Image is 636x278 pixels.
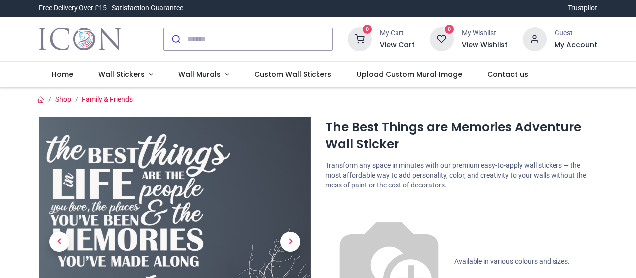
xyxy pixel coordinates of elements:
[325,119,597,153] h1: The Best Things are Memories Adventure Wall Sticker
[39,3,183,13] div: Free Delivery Over £15 - Satisfaction Guarantee
[39,25,121,53] a: Logo of Icon Wall Stickers
[462,28,508,38] div: My Wishlist
[98,69,145,79] span: Wall Stickers
[430,34,454,42] a: 0
[86,62,166,88] a: Wall Stickers
[280,232,300,252] span: Next
[348,34,372,42] a: 0
[165,62,241,88] a: Wall Murals
[487,69,528,79] span: Contact us
[178,69,221,79] span: Wall Murals
[380,40,415,50] a: View Cart
[555,40,597,50] a: My Account
[568,3,597,13] a: Trustpilot
[380,28,415,38] div: My Cart
[462,40,508,50] a: View Wishlist
[254,69,331,79] span: Custom Wall Stickers
[52,69,73,79] span: Home
[164,28,187,50] button: Submit
[445,25,454,34] sup: 0
[82,95,133,103] a: Family & Friends
[49,232,69,252] span: Previous
[454,257,570,265] span: Available in various colours and sizes.
[55,95,71,103] a: Shop
[325,161,597,190] p: Transform any space in minutes with our premium easy-to-apply wall stickers — the most affordable...
[39,25,121,53] img: Icon Wall Stickers
[363,25,372,34] sup: 0
[555,28,597,38] div: Guest
[357,69,462,79] span: Upload Custom Mural Image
